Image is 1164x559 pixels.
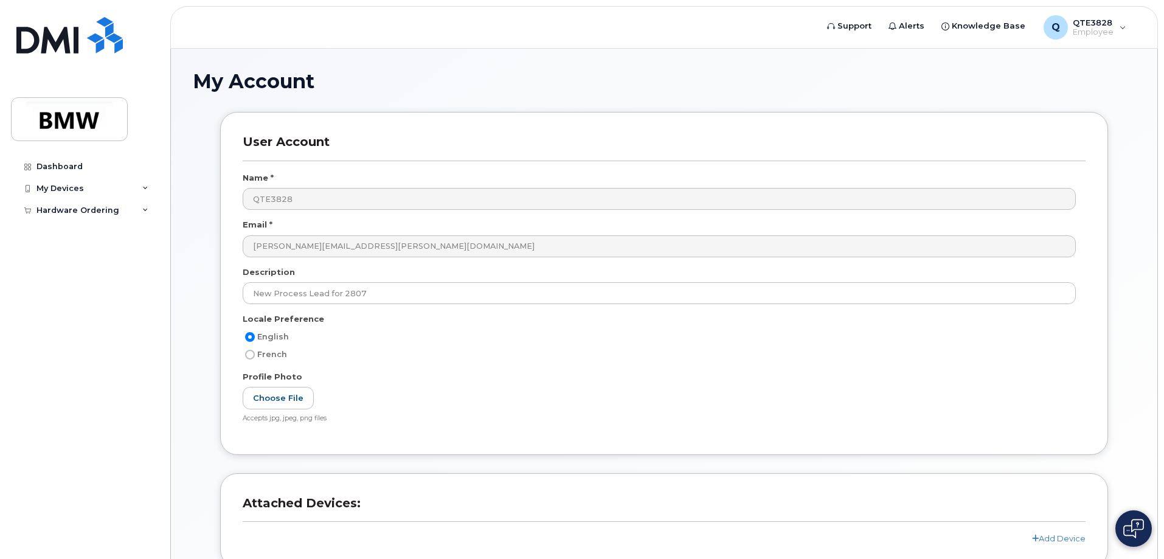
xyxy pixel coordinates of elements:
[245,350,255,359] input: French
[243,134,1086,161] h3: User Account
[245,332,255,342] input: English
[1123,519,1144,538] img: Open chat
[243,371,302,383] label: Profile Photo
[243,219,272,231] label: Email *
[243,313,324,325] label: Locale Preference
[243,387,314,409] label: Choose File
[243,172,274,184] label: Name *
[243,414,1076,423] div: Accepts jpg, jpeg, png files
[243,266,295,278] label: Description
[243,496,1086,522] h3: Attached Devices:
[257,350,287,359] span: French
[1032,533,1086,543] a: Add Device
[257,332,289,341] span: English
[193,71,1135,92] h1: My Account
